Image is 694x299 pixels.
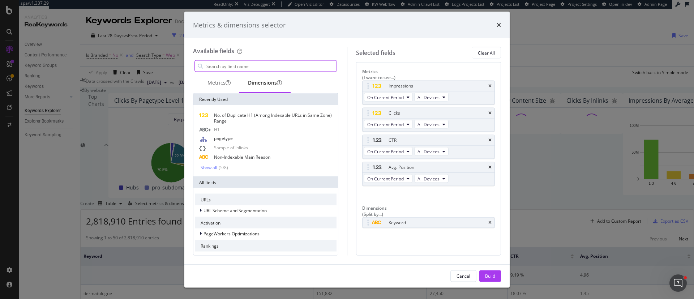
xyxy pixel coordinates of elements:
div: Metrics & dimensions selector [193,20,286,30]
div: Avg. Position [389,164,414,171]
div: Cancel [457,273,470,279]
button: On Current Period [364,147,413,156]
button: On Current Period [364,120,413,129]
div: modal [184,12,510,287]
div: All fields [193,176,338,188]
span: All Devices [417,175,440,181]
span: On Current Period [367,148,404,154]
div: (I want to see...) [362,74,495,81]
iframe: Intercom live chat [669,274,687,292]
div: URLs [195,194,337,205]
div: Clear All [478,50,495,56]
span: All Devices [417,94,440,100]
span: PageWorkers Optimizations [204,230,260,236]
input: Search by field name [206,61,337,72]
span: On Current Period [367,121,404,127]
button: Cancel [450,270,476,282]
div: CTR [389,137,397,144]
span: All Devices [417,148,440,154]
div: times [488,138,492,142]
div: ClickstimesOn Current PeriodAll Devices [362,108,495,132]
div: times [488,84,492,88]
button: All Devices [414,120,449,129]
div: Activation [195,217,337,228]
span: On Current Period [367,175,404,181]
div: ImpressionstimesOn Current PeriodAll Devices [362,81,495,105]
span: URL Scheme and Segmentation [204,207,267,213]
span: Non-Indexable Main Reason [214,154,270,160]
div: Rankings [195,240,337,252]
button: Clear All [472,47,501,59]
div: Available fields [193,47,234,55]
div: Selected fields [356,48,395,57]
button: Build [479,270,501,282]
span: On Current Period [367,94,404,100]
div: Keyword [389,219,406,226]
div: times [488,220,492,225]
span: Sample of Inlinks [214,145,248,151]
span: No. of Duplicate H1 (Among Indexable URLs in Same Zone) Range [214,112,332,124]
span: Search Console [204,253,235,260]
button: All Devices [414,174,449,183]
div: times [488,165,492,170]
div: times [488,111,492,115]
div: Metrics [362,68,495,81]
span: pagetype [214,135,233,141]
div: Build [485,273,495,279]
div: Keywordtimes [362,217,495,228]
button: On Current Period [364,93,413,102]
div: (Split by...) [362,211,495,217]
div: Impressions [389,82,413,90]
span: All Devices [417,121,440,127]
div: Show all [201,165,217,170]
div: Dimensions [362,205,495,217]
div: Avg. PositiontimesOn Current PeriodAll Devices [362,162,495,186]
div: CTRtimesOn Current PeriodAll Devices [362,135,495,159]
div: Dimensions [248,79,282,86]
span: H1 [214,127,220,133]
button: All Devices [414,147,449,156]
div: Metrics [207,79,231,86]
div: ( 5 / 8 ) [217,165,228,171]
button: All Devices [414,93,449,102]
button: On Current Period [364,174,413,183]
div: Clicks [389,110,400,117]
div: times [497,20,501,30]
div: Recently Used [193,94,338,105]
